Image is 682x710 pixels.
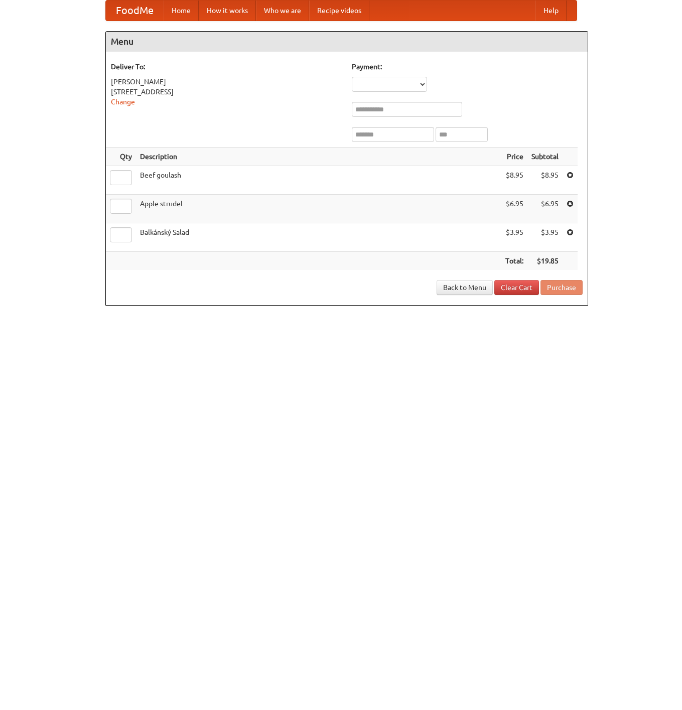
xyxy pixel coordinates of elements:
[501,252,527,270] th: Total:
[164,1,199,21] a: Home
[437,280,493,295] a: Back to Menu
[501,223,527,252] td: $3.95
[535,1,567,21] a: Help
[199,1,256,21] a: How it works
[494,280,539,295] a: Clear Cart
[111,77,342,87] div: [PERSON_NAME]
[501,195,527,223] td: $6.95
[111,87,342,97] div: [STREET_ADDRESS]
[106,1,164,21] a: FoodMe
[527,195,563,223] td: $6.95
[527,148,563,166] th: Subtotal
[106,148,136,166] th: Qty
[527,252,563,270] th: $19.85
[527,166,563,195] td: $8.95
[540,280,583,295] button: Purchase
[309,1,369,21] a: Recipe videos
[106,32,588,52] h4: Menu
[136,148,501,166] th: Description
[501,148,527,166] th: Price
[352,62,583,72] h5: Payment:
[527,223,563,252] td: $3.95
[111,62,342,72] h5: Deliver To:
[136,223,501,252] td: Balkánský Salad
[136,195,501,223] td: Apple strudel
[256,1,309,21] a: Who we are
[136,166,501,195] td: Beef goulash
[111,98,135,106] a: Change
[501,166,527,195] td: $8.95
